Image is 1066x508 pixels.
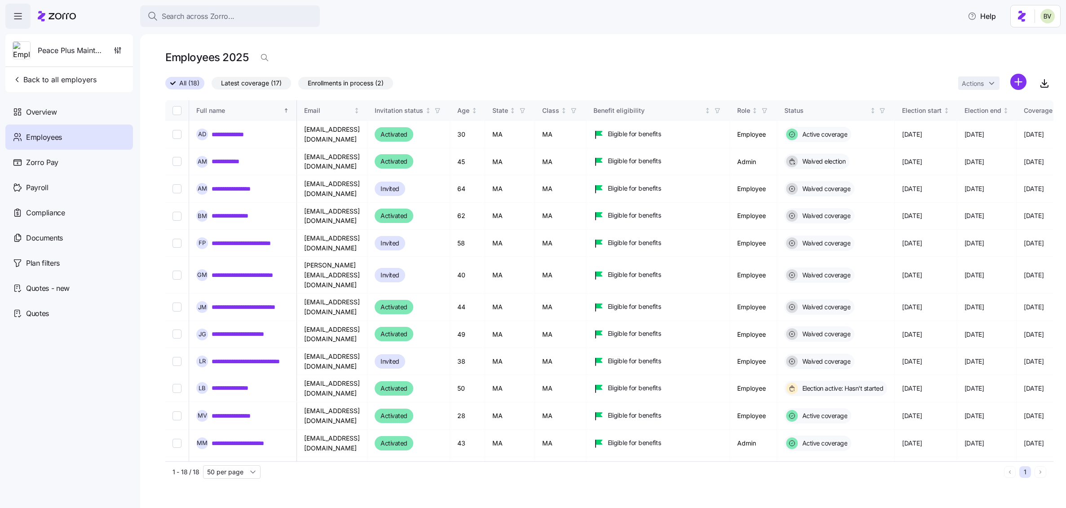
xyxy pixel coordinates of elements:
[902,303,922,312] span: [DATE]
[13,42,30,60] img: Employer logo
[964,130,984,139] span: [DATE]
[173,468,199,477] span: 1 - 18 / 18
[1024,303,1044,312] span: [DATE]
[5,99,133,125] a: Overview
[800,271,851,280] span: Waived coverage
[308,77,384,89] span: Enrollments in process (2)
[173,211,181,220] input: Select record 4
[962,80,984,87] span: Actions
[800,211,851,220] span: Waived coverage
[450,100,485,121] th: AgeNot sorted
[964,330,984,339] span: [DATE]
[535,457,586,484] td: MA
[800,157,846,166] span: Waived election
[964,271,984,280] span: [DATE]
[902,130,922,139] span: [DATE]
[535,203,586,230] td: MA
[13,74,97,85] span: Back to all employers
[380,129,407,140] span: Activated
[800,303,851,312] span: Waived coverage
[608,438,661,447] span: Eligible for benefits
[608,383,661,392] span: Eligible for benefits
[608,211,661,220] span: Eligible for benefits
[485,100,535,121] th: StateNot sorted
[960,7,1003,25] button: Help
[450,230,485,257] td: 58
[1024,130,1044,139] span: [DATE]
[375,106,423,116] div: Invitation status
[199,240,206,246] span: F P
[297,175,367,202] td: [EMAIL_ADDRESS][DOMAIN_NAME]
[450,257,485,294] td: 40
[26,107,57,118] span: Overview
[535,148,586,175] td: MA
[535,375,586,402] td: MA
[380,210,407,221] span: Activated
[800,384,884,393] span: Election active: Hasn't started
[198,131,206,137] span: A D
[162,11,234,22] span: Search across Zorro...
[800,184,851,193] span: Waived coverage
[173,303,181,312] input: Select record 7
[197,440,208,446] span: M M
[380,329,407,339] span: Activated
[485,457,535,484] td: MA
[608,129,661,138] span: Eligible for benefits
[450,375,485,402] td: 50
[5,200,133,225] a: Compliance
[800,239,851,248] span: Waived coverage
[964,439,984,448] span: [DATE]
[380,438,407,449] span: Activated
[26,258,60,269] span: Plan filters
[5,150,133,175] a: Zorro Pay
[380,156,407,167] span: Activated
[197,272,207,278] span: G M
[198,304,207,310] span: J M
[173,384,181,393] input: Select record 10
[380,302,407,312] span: Activated
[730,121,777,148] td: Employee
[902,439,922,448] span: [DATE]
[173,330,181,339] input: Select record 8
[283,107,289,114] div: Sorted ascending
[173,130,181,139] input: Select record 1
[198,186,207,192] span: A M
[380,356,399,367] span: Invited
[535,121,586,148] td: MA
[1024,184,1044,193] span: [DATE]
[730,321,777,348] td: Employee
[730,257,777,294] td: Employee
[730,148,777,175] td: Admin
[586,100,730,121] th: Benefit eligibilityNot sorted
[737,106,750,116] div: Role
[535,402,586,430] td: MA
[730,348,777,375] td: Employee
[26,182,49,193] span: Payroll
[189,100,297,121] th: Full nameSorted ascending
[964,239,984,248] span: [DATE]
[1040,9,1055,23] img: 676487ef2089eb4995defdc85707b4f5
[895,100,957,121] th: Election startNot sorted
[297,203,367,230] td: [EMAIL_ADDRESS][DOMAIN_NAME]
[1024,157,1044,166] span: [DATE]
[485,230,535,257] td: MA
[608,302,661,311] span: Eligible for benefits
[5,225,133,250] a: Documents
[297,121,367,148] td: [EMAIL_ADDRESS][DOMAIN_NAME]
[485,402,535,430] td: MA
[450,348,485,375] td: 38
[485,348,535,375] td: MA
[450,321,485,348] td: 49
[26,308,49,319] span: Quotes
[964,303,984,312] span: [DATE]
[535,175,586,202] td: MA
[608,329,661,338] span: Eligible for benefits
[1024,411,1044,420] span: [DATE]
[9,71,100,89] button: Back to all employers
[485,294,535,321] td: MA
[730,457,777,484] td: Employee
[297,430,367,457] td: [EMAIL_ADDRESS][DOMAIN_NAME]
[968,11,996,22] span: Help
[608,356,661,365] span: Eligible for benefits
[730,294,777,321] td: Employee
